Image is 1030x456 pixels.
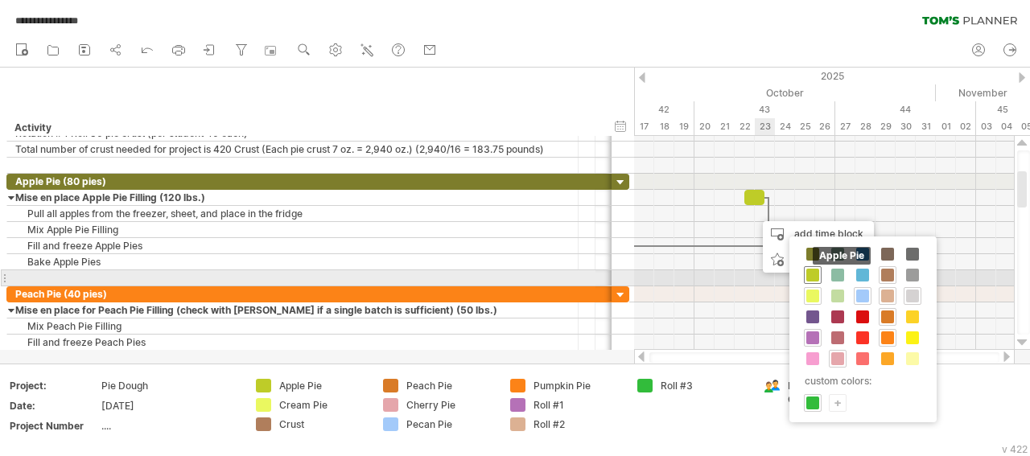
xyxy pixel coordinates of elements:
[534,379,621,392] div: Pumpkin Pie
[15,190,570,205] div: Mise en place Apple Pie Filling (120 lbs.)
[715,118,735,135] div: Tuesday, 21 October 2025
[795,118,815,135] div: Saturday, 25 October 2025
[10,419,98,433] div: Project Number
[835,118,855,135] div: Monday, 27 October 2025
[279,398,367,412] div: Cream Pie
[674,118,694,135] div: Sunday, 19 October 2025
[1002,443,1028,455] div: v 422
[634,118,654,135] div: Friday, 17 October 2025
[15,335,570,350] div: Fill and freeze Peach Pies
[956,118,976,135] div: Sunday, 2 November 2025
[855,118,875,135] div: Tuesday, 28 October 2025
[14,120,569,136] div: Activity
[406,379,494,392] div: Peach Pie
[916,118,936,135] div: Friday, 31 October 2025
[15,222,570,237] div: Mix Apple Pie Filling
[813,247,871,265] span: Apple Pie
[976,118,996,135] div: Monday, 3 November 2025
[534,417,621,431] div: Roll #2
[15,238,570,253] div: Fill and freeze Apple Pies
[15,302,570,318] div: Mise en place for Peach Pie Filling (check with [PERSON_NAME] if a single batch is sufficient) (5...
[763,221,874,247] div: add time block
[15,142,570,157] div: Total number of crust needed for project is 420 Crust (Each pie crust 7 oz. = 2,940 oz.) (2,940/1...
[101,419,237,433] div: ....
[694,101,835,118] div: 43
[797,370,924,392] div: custom colors:
[896,118,916,135] div: Thursday, 30 October 2025
[15,318,570,334] div: Mix Peach Pie Filling
[279,379,367,392] div: Apple Pie
[755,118,775,135] div: Thursday, 23 October 2025
[15,286,570,302] div: Peach Pie (40 pies)
[694,118,715,135] div: Monday, 20 October 2025
[830,395,846,410] div: +
[815,118,835,135] div: Sunday, 26 October 2025
[654,118,674,135] div: Saturday, 18 October 2025
[788,379,875,406] div: Meeting Pastry Chef
[15,254,570,269] div: Bake Apple Pies
[996,118,1016,135] div: Tuesday, 4 November 2025
[936,118,956,135] div: Saturday, 1 November 2025
[735,118,755,135] div: Wednesday, 22 October 2025
[15,174,570,189] div: Apple Pie (80 pies)
[406,417,494,431] div: Pecan Pie
[744,190,764,205] div: ​
[279,417,367,431] div: Crust
[101,399,237,413] div: [DATE]
[775,118,795,135] div: Friday, 24 October 2025
[763,247,874,273] div: add icon
[10,399,98,413] div: Date:
[10,379,98,392] div: Project:
[101,379,237,392] div: Pie Dough
[835,101,976,118] div: 44
[875,118,896,135] div: Wednesday, 29 October 2025
[661,379,748,392] div: Roll #3
[15,206,570,221] div: Pull all apples from the freezer, sheet, and place in the fridge
[534,398,621,412] div: Roll #1
[406,398,494,412] div: Cherry Pie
